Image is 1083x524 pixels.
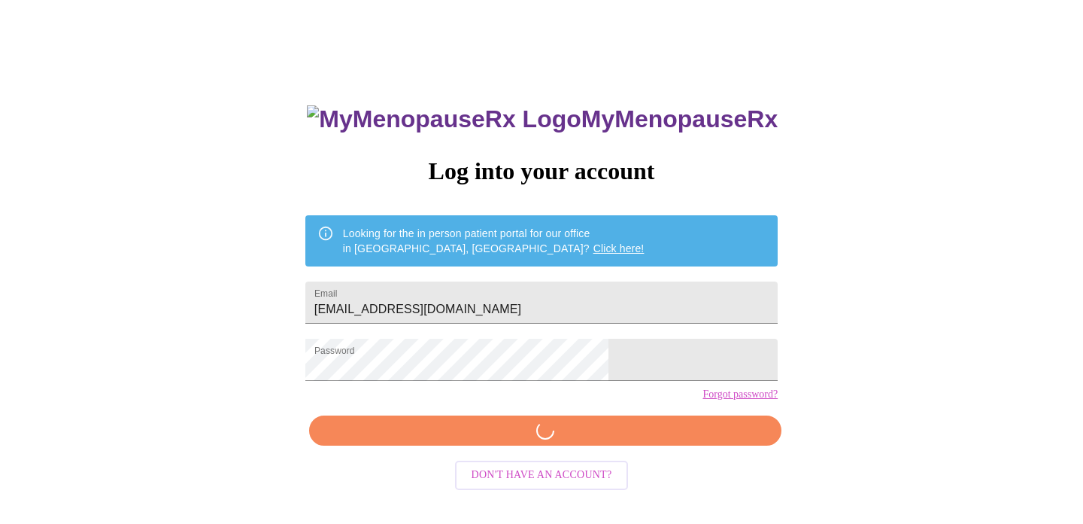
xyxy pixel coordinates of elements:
[702,388,778,401] a: Forgot password?
[455,461,629,490] button: Don't have an account?
[472,466,612,485] span: Don't have an account?
[451,468,633,480] a: Don't have an account?
[593,242,645,254] a: Click here!
[307,105,581,133] img: MyMenopauseRx Logo
[307,105,778,133] h3: MyMenopauseRx
[305,157,778,185] h3: Log into your account
[343,220,645,262] div: Looking for the in person patient portal for our office in [GEOGRAPHIC_DATA], [GEOGRAPHIC_DATA]?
